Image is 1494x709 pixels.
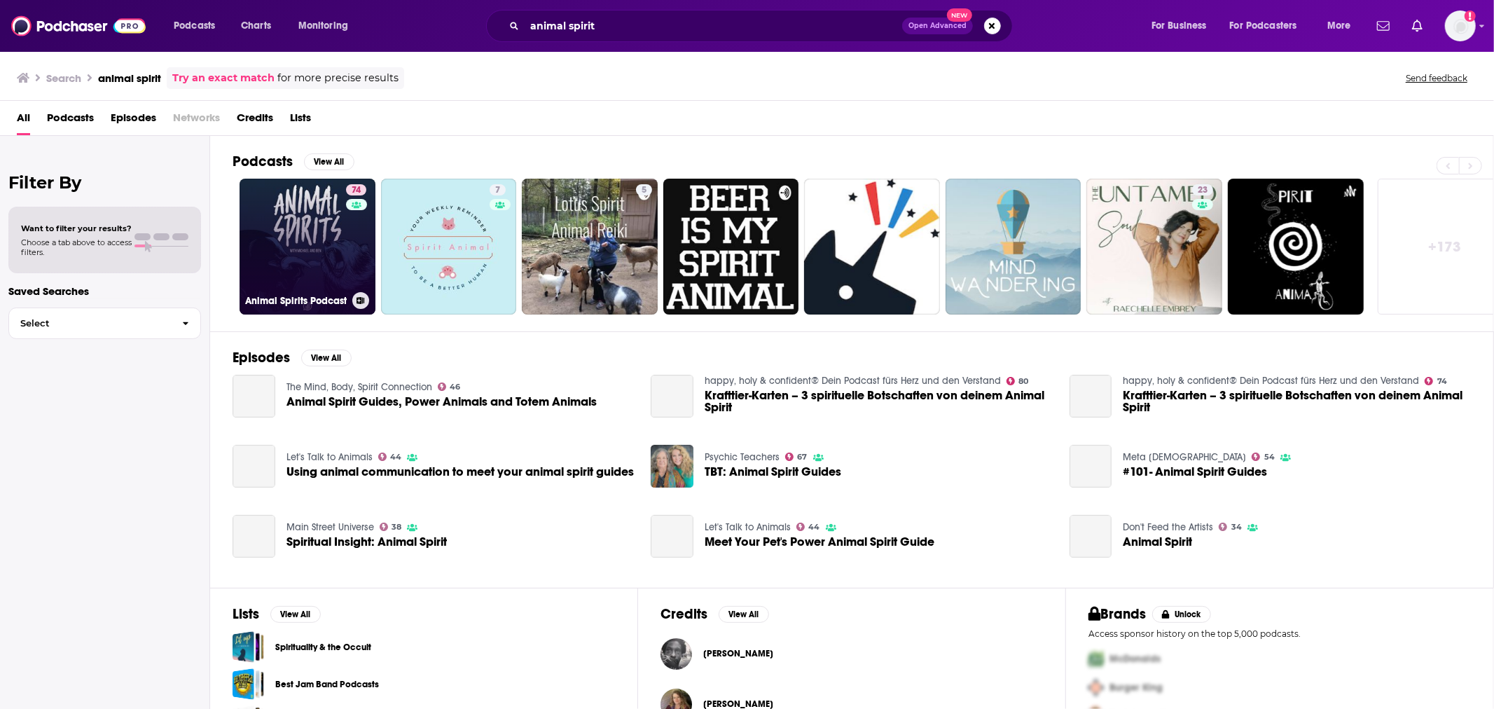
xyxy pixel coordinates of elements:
[1142,15,1224,37] button: open menu
[1123,375,1419,387] a: happy, holy & confident® Dein Podcast fürs Herz und den Verstand
[1109,682,1163,694] span: Burger King
[438,383,461,391] a: 46
[286,396,597,408] a: Animal Spirit Guides, Power Animals and Totem Animals
[233,349,290,366] h2: Episodes
[1264,454,1275,460] span: 54
[705,521,791,533] a: Let's Talk to Animals
[21,223,132,233] span: Want to filter your results?
[286,466,634,478] a: Using animal communication to meet your animal spirit guides
[499,10,1026,42] div: Search podcasts, credits, & more...
[1088,628,1471,639] p: Access sponsor history on the top 5,000 podcasts.
[809,524,820,530] span: 44
[390,454,401,460] span: 44
[1123,451,1246,463] a: Meta Mystics
[703,648,773,659] span: [PERSON_NAME]
[1070,515,1112,558] a: Animal Spirit
[245,295,347,307] h3: Animal Spirits Podcast
[660,638,692,670] img: Malek Mouzon
[1445,11,1476,41] button: Show profile menu
[1445,11,1476,41] span: Logged in as kirstycam
[304,153,354,170] button: View All
[233,605,321,623] a: ListsView All
[1192,184,1213,195] a: 23
[1083,645,1109,673] img: First Pro Logo
[233,631,264,663] a: Spirituality & the Occult
[1317,15,1369,37] button: open menu
[705,536,934,548] a: Meet Your Pet's Power Animal Spirit Guide
[947,8,972,22] span: New
[11,13,146,39] img: Podchaser - Follow, Share and Rate Podcasts
[1086,179,1222,315] a: 23
[233,668,264,700] a: Best Jam Band Podcasts
[233,445,275,488] a: Using animal communication to meet your animal spirit guides
[352,184,361,198] span: 74
[8,308,201,339] button: Select
[1083,673,1109,702] img: Second Pro Logo
[1198,184,1208,198] span: 23
[660,605,769,623] a: CreditsView All
[111,106,156,135] a: Episodes
[660,605,707,623] h2: Credits
[241,16,271,36] span: Charts
[1230,16,1297,36] span: For Podcasters
[286,451,373,463] a: Let's Talk to Animals
[490,184,506,195] a: 7
[705,375,1001,387] a: happy, holy & confident® Dein Podcast fürs Herz und den Verstand
[172,70,275,86] a: Try an exact match
[8,172,201,193] h2: Filter By
[450,384,460,390] span: 46
[392,524,401,530] span: 38
[495,184,500,198] span: 7
[642,184,646,198] span: 5
[1406,14,1428,38] a: Show notifications dropdown
[1437,378,1447,385] span: 74
[1070,375,1112,418] a: Krafttier-Karten – 3 spirituelle Botschaften von deinem Animal Spirit
[1402,72,1472,84] button: Send feedback
[290,106,311,135] span: Lists
[1252,453,1275,461] a: 54
[796,523,820,531] a: 44
[719,606,769,623] button: View All
[286,536,447,548] span: Spiritual Insight: Animal Spirit
[233,153,293,170] h2: Podcasts
[173,106,220,135] span: Networks
[1109,653,1161,665] span: McDonalds
[275,677,379,692] a: Best Jam Band Podcasts
[17,106,30,135] a: All
[522,179,658,315] a: 5
[1231,524,1242,530] span: 34
[47,106,94,135] a: Podcasts
[233,605,259,623] h2: Lists
[1123,466,1267,478] a: #101- Animal Spirit Guides
[651,445,693,488] img: TBT: Animal Spirit Guides
[798,454,808,460] span: 67
[164,15,233,37] button: open menu
[1123,390,1471,413] span: Krafttier-Karten – 3 spirituelle Botschaften von deinem Animal Spirit
[237,106,273,135] a: Credits
[46,71,81,85] h3: Search
[636,184,652,195] a: 5
[1088,605,1147,623] h2: Brands
[286,381,432,393] a: The Mind, Body, Spirit Connection
[705,390,1053,413] a: Krafttier-Karten – 3 spirituelle Botschaften von deinem Animal Spirit
[1123,536,1192,548] a: Animal Spirit
[232,15,279,37] a: Charts
[1070,445,1112,488] a: #101- Animal Spirit Guides
[1221,15,1317,37] button: open menu
[9,319,171,328] span: Select
[286,521,374,533] a: Main Street Universe
[1371,14,1395,38] a: Show notifications dropdown
[298,16,348,36] span: Monitoring
[270,606,321,623] button: View All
